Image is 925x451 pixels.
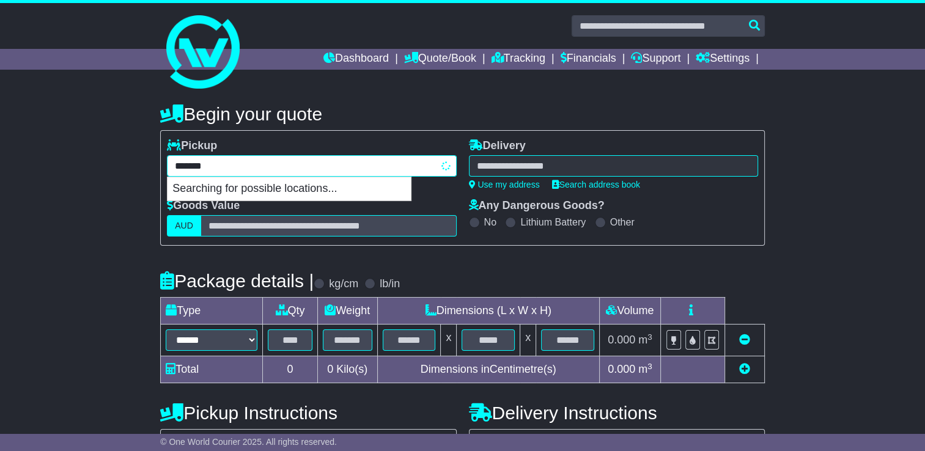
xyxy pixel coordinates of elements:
span: m [638,334,652,346]
label: Goods Value [167,199,240,213]
a: Settings [696,49,750,70]
td: Kilo(s) [317,356,377,383]
label: Pickup [167,139,217,153]
h4: Pickup Instructions [160,403,456,423]
h4: Delivery Instructions [469,403,765,423]
span: 0.000 [608,334,635,346]
td: Total [161,356,263,383]
h4: Package details | [160,271,314,291]
td: Volume [599,298,660,324]
td: Dimensions (L x W x H) [377,298,599,324]
td: Weight [317,298,377,324]
a: Support [631,49,680,70]
td: Qty [263,298,318,324]
a: Add new item [739,363,750,375]
label: AUD [167,215,201,237]
a: Dashboard [323,49,389,70]
label: Delivery [469,139,526,153]
a: Remove this item [739,334,750,346]
sup: 3 [647,332,652,342]
span: © One World Courier 2025. All rights reserved. [160,437,337,447]
span: 0 [327,363,333,375]
label: Other [610,216,635,228]
span: 0.000 [608,363,635,375]
typeahead: Please provide city [167,155,456,177]
a: Use my address [469,180,540,189]
label: Lithium Battery [520,216,586,228]
sup: 3 [647,362,652,371]
a: Financials [561,49,616,70]
label: Any Dangerous Goods? [469,199,605,213]
td: x [520,324,536,356]
label: No [484,216,496,228]
label: lb/in [380,277,400,291]
a: Quote/Book [404,49,476,70]
td: x [441,324,457,356]
p: Searching for possible locations... [168,177,411,200]
td: Type [161,298,263,324]
td: Dimensions in Centimetre(s) [377,356,599,383]
span: m [638,363,652,375]
a: Search address book [552,180,640,189]
h4: Begin your quote [160,104,765,124]
label: kg/cm [329,277,358,291]
a: Tracking [492,49,545,70]
td: 0 [263,356,318,383]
